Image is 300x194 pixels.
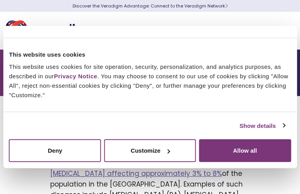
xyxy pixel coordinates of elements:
a: 70-80 different [MEDICAL_DATA] affecting approximately 3% to 8% [50,158,226,178]
img: Veradigm logo [6,18,100,44]
button: Toggle Navigation Menu [276,20,288,41]
a: Show details [240,121,285,130]
a: Discover the Veradigm Advantage: Connect to the Veradigm NetworkLearn More [73,3,228,9]
div: This website uses cookies [9,50,291,59]
a: Privacy Notice [54,73,97,79]
button: Deny [9,139,101,162]
div: This website uses cookies for site operation, security, personalization, and analytics purposes, ... [9,62,291,100]
button: Allow all [199,139,291,162]
span: Learn More [225,3,228,9]
button: Customize [104,139,196,162]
